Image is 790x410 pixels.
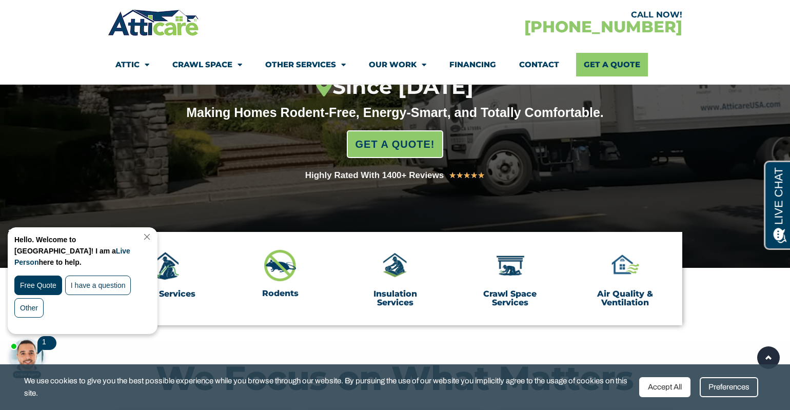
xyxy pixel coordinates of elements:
[449,169,485,182] div: 5/5
[115,53,149,76] a: Attic
[355,134,435,154] span: GET A QUOTE!
[700,377,758,397] div: Preferences
[597,289,653,308] a: Air Quality & Ventilation
[449,53,496,76] a: Financing
[5,225,169,379] iframe: Chat Invitation
[25,8,83,21] span: Opens a chat window
[172,53,242,76] a: Crawl Space
[369,53,426,76] a: Our Work
[463,169,470,182] i: ★
[265,53,346,76] a: Other Services
[167,105,623,120] div: Making Homes Rodent-Free, Energy-Smart, and Totally Comfortable.
[24,375,631,400] span: We use cookies to give you the best possible experience while you browse through our website. By ...
[576,53,648,76] a: Get A Quote
[483,289,537,308] a: Crawl Space Services
[470,169,478,182] i: ★
[347,130,444,158] a: GET A QUOTE!
[639,377,690,397] div: Accept All
[305,168,444,183] div: Highly Rated With 1400+ Reviews
[113,361,677,395] h2: We Focus on What Matters
[395,11,682,19] div: CALL NOW!
[373,289,417,308] a: Insulation Services
[262,288,299,298] a: Rodents
[60,74,730,100] div: Since [DATE]
[449,169,456,182] i: ★
[456,169,463,182] i: ★
[115,53,675,76] nav: Menu
[60,41,730,100] h1: Professional Attic & Crawl Space Services
[519,53,559,76] a: Contact
[478,169,485,182] i: ★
